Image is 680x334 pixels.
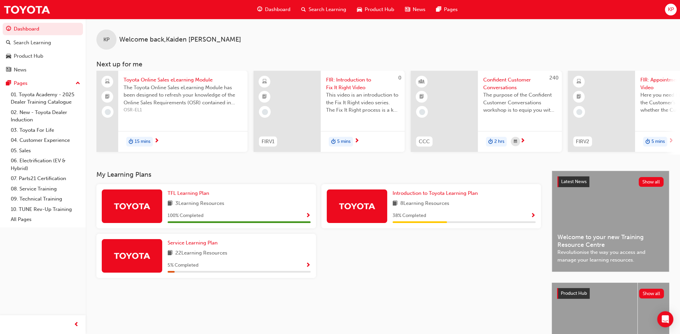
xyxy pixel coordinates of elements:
[8,146,83,156] a: 05. Sales
[96,171,541,178] h3: My Learning Plans
[168,200,173,208] span: book-icon
[14,79,28,87] div: Pages
[577,93,581,101] span: booktick-icon
[431,3,463,16] a: pages-iconPages
[86,60,680,68] h3: Next up for me
[577,77,581,86] span: learningResourceType_ELEARNING-icon
[326,91,399,114] span: This video is an introduction to the Fix It Right video series. The Fix It Right process is a key...
[436,5,441,14] span: pages-icon
[665,4,677,15] button: KP
[124,84,242,107] span: The Toyota Online Sales eLearning Module has been designed to refresh your knowledge of the Onlin...
[419,138,430,146] span: CCC
[561,179,587,184] span: Latest News
[494,138,504,146] span: 2 hrs
[105,93,110,101] span: booktick-icon
[3,37,83,49] a: Search Learning
[74,321,79,329] span: prev-icon
[124,76,242,84] span: Toyota Online Sales eLearning Module
[168,239,220,247] a: Service Learning Plan
[419,77,424,86] span: learningResourceType_INSTRUCTOR_LED-icon
[96,71,247,152] a: Toyota Online Sales eLearning ModuleThe Toyota Online Sales eLearning Module has been designed to...
[6,40,11,46] span: search-icon
[552,171,669,272] a: Latest NewsShow allWelcome to your new Training Resource CentreRevolutionise the way you access a...
[411,71,562,152] a: 240CCCConfident Customer ConversationsThe purpose of the Confident Customer Conversations worksho...
[306,213,311,219] span: Show Progress
[352,3,400,16] a: car-iconProduct Hub
[6,53,11,59] span: car-icon
[6,26,11,32] span: guage-icon
[531,213,536,219] span: Show Progress
[175,200,224,208] span: 3 Learning Resources
[135,138,150,146] span: 15 mins
[3,77,83,90] button: Pages
[338,200,375,212] img: Trak
[254,71,405,152] a: 0FIRV1FIR: Introduction to Fix It Right VideoThis video is an introduction to the Fix It Right vi...
[262,109,268,115] span: learningRecordVerb_NONE-icon
[354,138,359,144] span: next-icon
[3,2,50,17] img: Trak
[393,189,481,197] a: Introduction to Toyota Learning Plan
[76,79,80,88] span: up-icon
[639,177,664,187] button: Show all
[393,200,398,208] span: book-icon
[549,75,558,81] span: 240
[262,93,267,101] span: booktick-icon
[105,109,111,115] span: learningRecordVerb_NONE-icon
[306,212,311,220] button: Show Progress
[8,194,83,204] a: 09. Technical Training
[3,50,83,62] a: Product Hub
[168,240,218,246] span: Service Learning Plan
[14,66,27,74] div: News
[8,125,83,135] a: 03. Toyota For Life
[154,138,159,144] span: next-icon
[576,109,582,115] span: learningRecordVerb_NONE-icon
[444,6,458,13] span: Pages
[8,135,83,146] a: 04. Customer Experience
[669,138,674,144] span: next-icon
[8,184,83,194] a: 08. Service Training
[175,249,227,258] span: 22 Learning Resources
[6,67,11,73] span: news-icon
[3,64,83,76] a: News
[124,106,242,114] span: OSR-EL1
[306,261,311,270] button: Show Progress
[114,200,150,212] img: Trak
[365,6,394,13] span: Product Hub
[13,39,51,47] div: Search Learning
[168,262,198,269] span: 5 % Completed
[557,176,664,187] a: Latest NewsShow all
[651,138,665,146] span: 5 mins
[265,6,290,13] span: Dashboard
[398,75,401,81] span: 0
[103,36,109,44] span: KP
[393,190,478,196] span: Introduction to Toyota Learning Plan
[668,6,674,13] span: KP
[168,249,173,258] span: book-icon
[557,233,664,248] span: Welcome to your new Training Resource Centre
[8,173,83,184] a: 07. Parts21 Certification
[331,137,336,146] span: duration-icon
[645,137,650,146] span: duration-icon
[262,138,274,146] span: FIRV1
[557,288,664,299] a: Product HubShow all
[129,137,133,146] span: duration-icon
[337,138,351,146] span: 5 mins
[531,212,536,220] button: Show Progress
[105,77,110,86] span: laptop-icon
[3,23,83,35] a: Dashboard
[413,6,425,13] span: News
[168,212,203,220] span: 100 % Completed
[6,80,11,87] span: pages-icon
[252,3,296,16] a: guage-iconDashboard
[301,5,306,14] span: search-icon
[657,311,673,327] div: Open Intercom Messenger
[576,138,589,146] span: FIRV2
[119,36,241,44] span: Welcome back , Kaiden [PERSON_NAME]
[114,250,150,262] img: Trak
[8,204,83,215] a: 10. TUNE Rev-Up Training
[419,93,424,101] span: booktick-icon
[262,77,267,86] span: learningResourceType_ELEARNING-icon
[488,137,493,146] span: duration-icon
[296,3,352,16] a: search-iconSearch Learning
